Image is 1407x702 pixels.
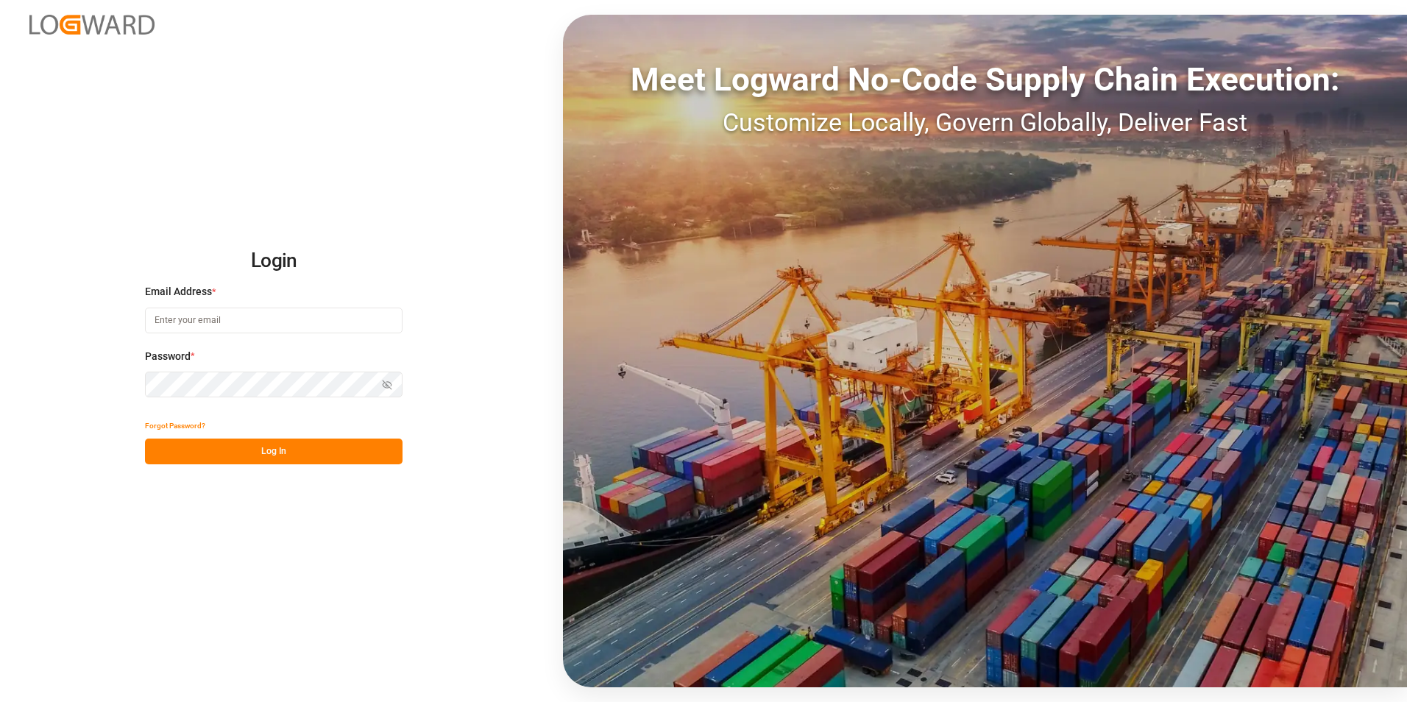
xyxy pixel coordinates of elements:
[145,349,191,364] span: Password
[563,104,1407,141] div: Customize Locally, Govern Globally, Deliver Fast
[29,15,155,35] img: Logward_new_orange.png
[145,238,403,285] h2: Login
[145,284,212,299] span: Email Address
[145,439,403,464] button: Log In
[145,308,403,333] input: Enter your email
[145,413,205,439] button: Forgot Password?
[563,55,1407,104] div: Meet Logward No-Code Supply Chain Execution:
